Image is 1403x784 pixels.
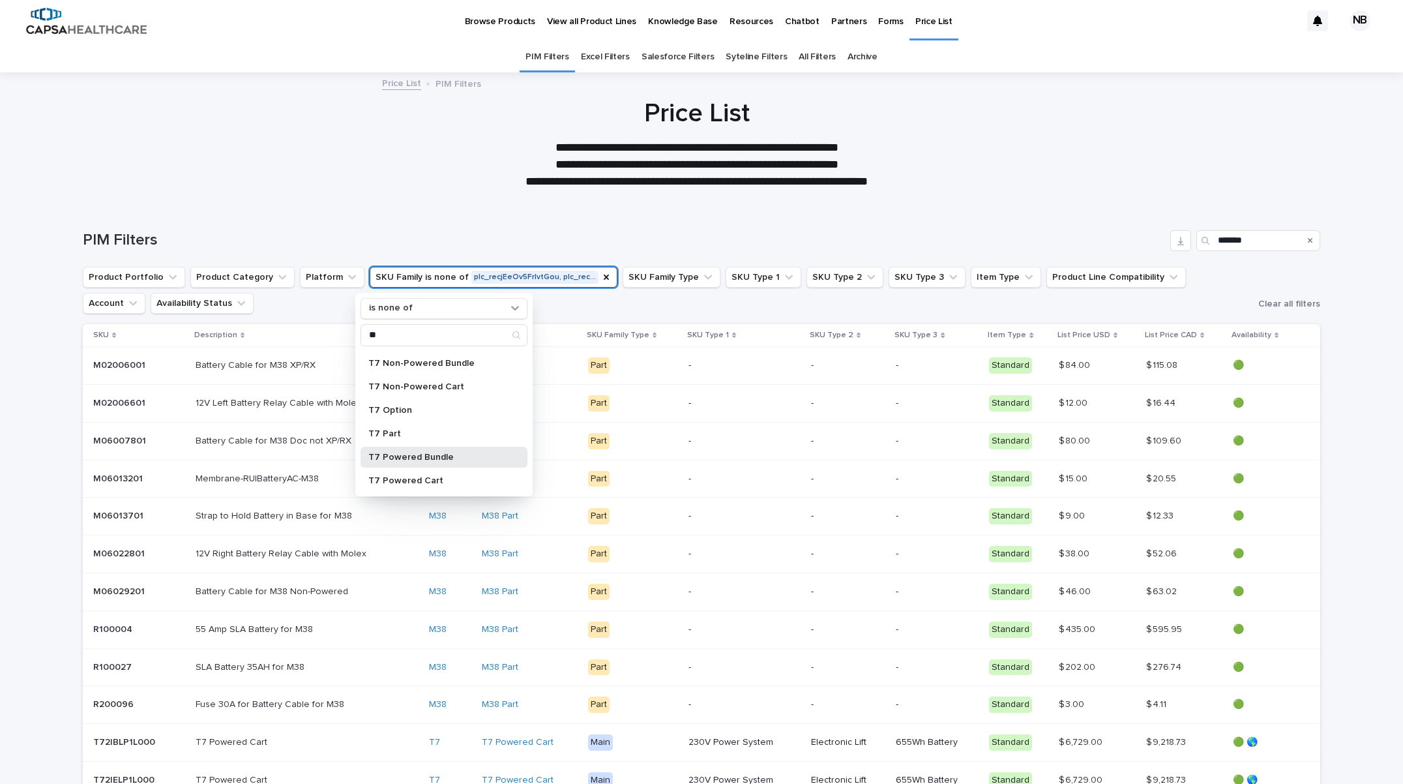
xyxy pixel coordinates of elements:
button: Product Portfolio [83,267,185,288]
p: Description [194,328,237,342]
a: M38 [429,662,447,673]
tr: M06007801M06007801 Battery Cable for M38 Doc not XP/RXBattery Cable for M38 Doc not XP/RX M38 M38... [83,422,1321,460]
p: - [811,360,885,371]
div: Standard [989,471,1032,487]
p: - [811,662,885,673]
p: T7 Powered Cart [368,476,507,485]
p: 🟢 [1233,398,1299,409]
p: M06029201 [93,584,147,597]
p: 655Wh Battery [896,737,979,748]
p: 12V Right Battery Relay Cable with Molex [196,546,369,560]
p: $ 46.00 [1059,584,1093,597]
a: M38 Part [482,699,518,710]
span: Clear all filters [1258,299,1320,309]
button: Account [83,293,145,314]
p: - [896,624,979,635]
button: Item Type [971,267,1041,288]
p: - [811,511,885,522]
div: Part [588,433,610,449]
tr: M06029201M06029201 Battery Cable for M38 Non-PoweredBattery Cable for M38 Non-Powered M38 M38 Par... [83,573,1321,611]
p: $ 12.00 [1059,395,1090,409]
button: Product Line Compatibility [1046,267,1186,288]
p: T7 Powered Bundle [368,453,507,462]
p: 🟢 [1233,699,1299,710]
a: PIM Filters [525,42,569,72]
p: $ 38.00 [1059,546,1092,560]
button: Availability Status [151,293,254,314]
p: SKU Type 3 [894,328,938,342]
p: - [688,662,801,673]
p: SKU Type 1 [687,328,729,342]
tr: M02006001M02006001 Battery Cable for M38 XP/RXBattery Cable for M38 XP/RX M38 M38 Part Part---Sta... [83,347,1321,385]
p: PIM Filters [436,76,481,90]
div: Part [588,546,610,562]
a: M38 [429,699,447,710]
div: Standard [989,357,1032,374]
p: - [896,549,979,560]
p: SLA Battery 35AH for M38 [196,659,307,673]
button: Platform [300,267,364,288]
p: $ 109.60 [1146,433,1184,447]
a: M38 Part [482,662,518,673]
p: Item Type [988,328,1026,342]
p: SKU Type 2 [810,328,853,342]
p: - [688,436,801,447]
a: M38 Part [482,549,518,560]
div: Part [588,659,610,676]
p: - [811,549,885,560]
button: SKU Type 2 [806,267,883,288]
h1: PIM Filters [83,231,1166,250]
p: T7 Powered Cart [196,734,270,748]
a: M38 [429,586,447,597]
a: M38 Part [482,586,518,597]
a: Syteline Filters [726,42,787,72]
a: M38 Part [482,624,518,635]
p: $ 9.00 [1059,508,1087,522]
p: - [688,474,801,485]
button: Clear all filters [1253,294,1320,314]
p: $ 6,729.00 [1059,734,1105,748]
p: - [688,549,801,560]
p: - [896,360,979,371]
div: Standard [989,584,1032,600]
p: R100027 [93,659,134,673]
p: $ 12.33 [1146,508,1176,522]
div: Part [588,357,610,374]
div: Standard [989,734,1032,751]
p: 🟢 🌎 [1233,737,1299,748]
p: - [896,436,979,447]
p: M02006001 [93,357,148,371]
p: Battery Cable for M38 Doc not XP/RX [196,433,354,447]
div: Standard [989,508,1032,524]
div: Standard [989,395,1032,412]
tr: R100004R100004 55 Amp SLA Battery for M3855 Amp SLA Battery for M38 M38 M38 Part Part---Standard$... [83,611,1321,648]
p: - [688,586,801,597]
input: Search [1196,230,1320,251]
p: - [688,624,801,635]
p: $ 15.00 [1059,471,1090,485]
div: Part [588,395,610,412]
p: Membrane-RUIBatteryAC-M38 [196,471,321,485]
p: T7 Non-Powered Bundle [368,359,507,368]
tr: R200096R200096 Fuse 30A for Battery Cable for M38Fuse 30A for Battery Cable for M38 M38 M38 Part ... [83,686,1321,724]
button: SKU Family Type [623,267,720,288]
p: SKU Family Type [587,328,649,342]
button: SKU Type 3 [889,267,966,288]
p: $ 202.00 [1059,659,1098,673]
p: - [811,586,885,597]
p: - [896,511,979,522]
tr: M06022801M06022801 12V Right Battery Relay Cable with Molex12V Right Battery Relay Cable with Mol... [83,535,1321,573]
p: 230V Power System [688,737,801,748]
p: - [688,360,801,371]
tr: R100027R100027 SLA Battery 35AH for M38SLA Battery 35AH for M38 M38 M38 Part Part---Standard$ 202... [83,648,1321,686]
tr: M02006601M02006601 12V Left Battery Relay Cable with Molex12V Left Battery Relay Cable with Molex... [83,384,1321,422]
a: M38 [429,549,447,560]
div: Part [588,697,610,713]
p: 🟢 [1233,474,1299,485]
p: 55 Amp SLA Battery for M38 [196,622,316,635]
a: Price List [382,75,421,90]
p: - [811,699,885,710]
p: Battery Cable for M38 Non-Powered [196,584,351,597]
a: Archive [848,42,878,72]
